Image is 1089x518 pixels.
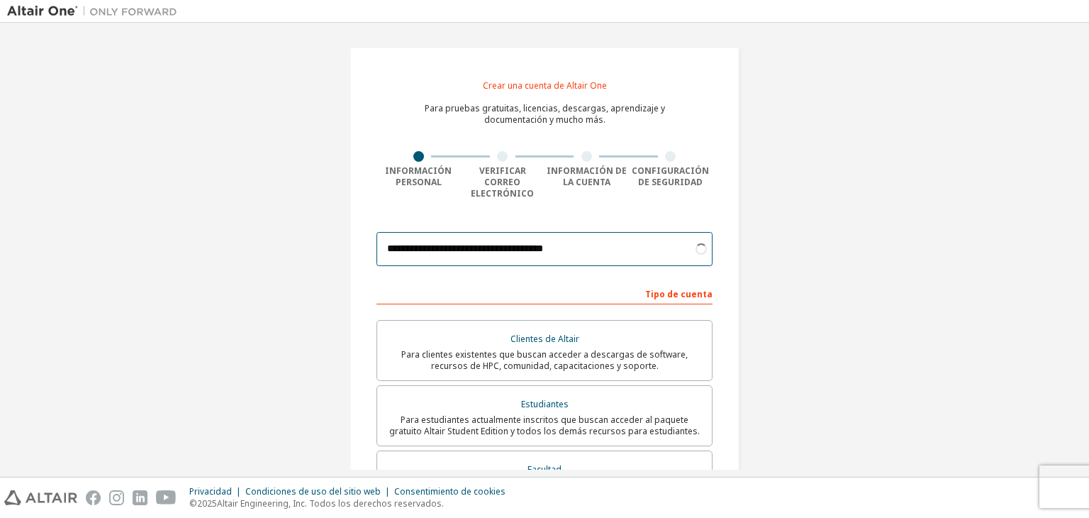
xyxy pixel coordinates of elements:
font: Para pruebas gratuitas, licencias, descargas, aprendizaje y [425,102,665,114]
font: Información de la cuenta [547,165,627,188]
font: Crear una cuenta de Altair One [483,79,607,92]
img: youtube.svg [156,490,177,505]
font: Configuración de seguridad [632,165,709,188]
font: Privacidad [189,485,232,497]
font: Tipo de cuenta [645,288,713,300]
font: © [189,497,197,509]
font: 2025 [197,497,217,509]
font: Para clientes existentes que buscan acceder a descargas de software, recursos de HPC, comunidad, ... [401,348,688,372]
font: Información personal [385,165,452,188]
img: altair_logo.svg [4,490,77,505]
font: documentación y mucho más. [484,114,605,126]
img: facebook.svg [86,490,101,505]
font: Facultad [527,463,562,475]
font: Condiciones de uso del sitio web [245,485,381,497]
font: Para estudiantes actualmente inscritos que buscan acceder al paquete gratuito Altair Student Edit... [389,414,700,437]
font: Altair Engineering, Inc. Todos los derechos reservados. [217,497,444,509]
img: Altair Uno [7,4,184,18]
font: Verificar correo electrónico [471,165,534,199]
img: linkedin.svg [133,490,147,505]
font: Consentimiento de cookies [394,485,506,497]
font: Clientes de Altair [510,333,579,345]
font: Estudiantes [521,398,569,410]
img: instagram.svg [109,490,124,505]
